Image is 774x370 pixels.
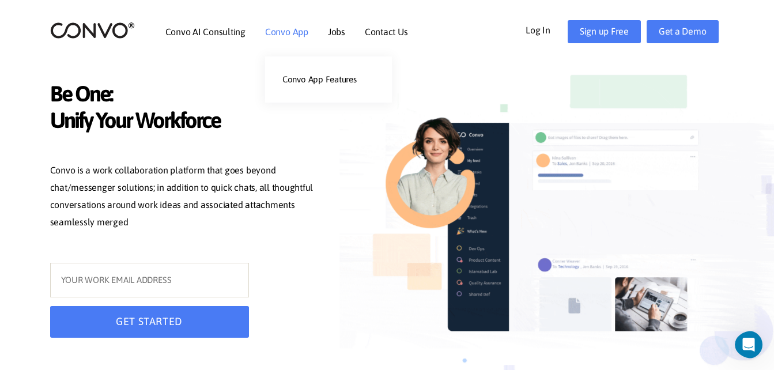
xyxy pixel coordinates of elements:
[526,20,568,39] a: Log In
[50,107,321,137] span: Unify Your Workforce
[568,20,641,43] a: Sign up Free
[265,68,392,91] a: Convo App Features
[50,306,249,338] button: GET STARTED
[165,27,246,36] a: Convo AI Consulting
[265,27,308,36] a: Convo App
[50,263,249,297] input: YOUR WORK EMAIL ADDRESS
[365,27,408,36] a: Contact Us
[735,331,771,358] iframe: Intercom live chat
[328,27,345,36] a: Jobs
[50,21,135,39] img: logo_2.png
[50,162,321,233] p: Convo is a work collaboration platform that goes beyond chat/messenger solutions; in addition to ...
[50,81,321,110] span: Be One:
[647,20,719,43] a: Get a Demo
